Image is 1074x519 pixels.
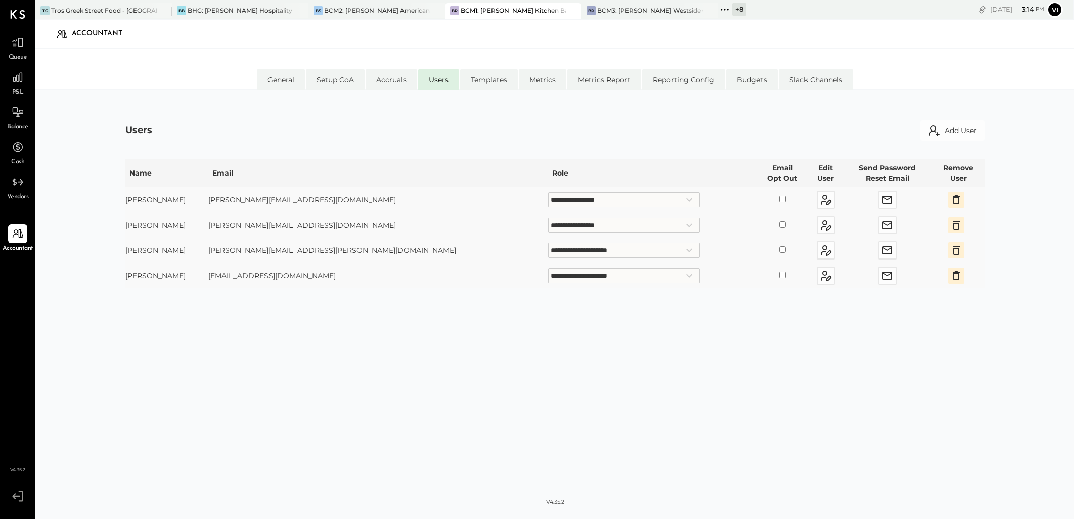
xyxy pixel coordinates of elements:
[726,69,778,90] li: Budgets
[1047,2,1063,18] button: Vi
[450,6,459,15] div: BR
[12,88,24,97] span: P&L
[1,172,35,202] a: Vendors
[3,244,33,253] span: Accountant
[208,187,548,212] td: [PERSON_NAME][EMAIL_ADDRESS][DOMAIN_NAME]
[314,6,323,15] div: BS
[177,6,186,15] div: BB
[306,69,365,90] li: Setup CoA
[125,124,152,137] div: Users
[461,6,566,15] div: BCM1: [PERSON_NAME] Kitchen Bar Market
[546,498,564,506] div: v 4.35.2
[125,238,208,263] td: [PERSON_NAME]
[1,33,35,62] a: Queue
[324,6,430,15] div: BCM2: [PERSON_NAME] American Cooking
[125,187,208,212] td: [PERSON_NAME]
[977,4,988,15] div: copy link
[11,158,24,167] span: Cash
[208,212,548,238] td: [PERSON_NAME][EMAIL_ADDRESS][DOMAIN_NAME]
[779,69,853,90] li: Slack Channels
[548,159,756,187] th: Role
[809,159,842,187] th: Edit User
[257,69,305,90] li: General
[597,6,703,15] div: BCM3: [PERSON_NAME] Westside Grill
[990,5,1044,14] div: [DATE]
[732,3,746,16] div: + 8
[1,103,35,132] a: Balance
[208,238,548,263] td: [PERSON_NAME][EMAIL_ADDRESS][PERSON_NAME][DOMAIN_NAME]
[40,6,50,15] div: TG
[125,212,208,238] td: [PERSON_NAME]
[7,193,29,202] span: Vendors
[920,120,985,141] button: Add User
[842,159,932,187] th: Send Password Reset Email
[418,69,459,90] li: Users
[1,138,35,167] a: Cash
[1,224,35,253] a: Accountant
[587,6,596,15] div: BR
[1,68,35,97] a: P&L
[208,159,548,187] th: Email
[460,69,518,90] li: Templates
[366,69,417,90] li: Accruals
[125,263,208,288] td: [PERSON_NAME]
[188,6,293,15] div: BHG: [PERSON_NAME] Hospitality Group, LLC
[9,53,27,62] span: Queue
[642,69,725,90] li: Reporting Config
[125,159,208,187] th: Name
[51,6,157,15] div: Tros Greek Street Food - [GEOGRAPHIC_DATA]
[567,69,641,90] li: Metrics Report
[208,263,548,288] td: [EMAIL_ADDRESS][DOMAIN_NAME]
[72,26,132,42] div: Accountant
[756,159,809,187] th: Email Opt Out
[932,159,984,187] th: Remove User
[519,69,566,90] li: Metrics
[7,123,28,132] span: Balance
